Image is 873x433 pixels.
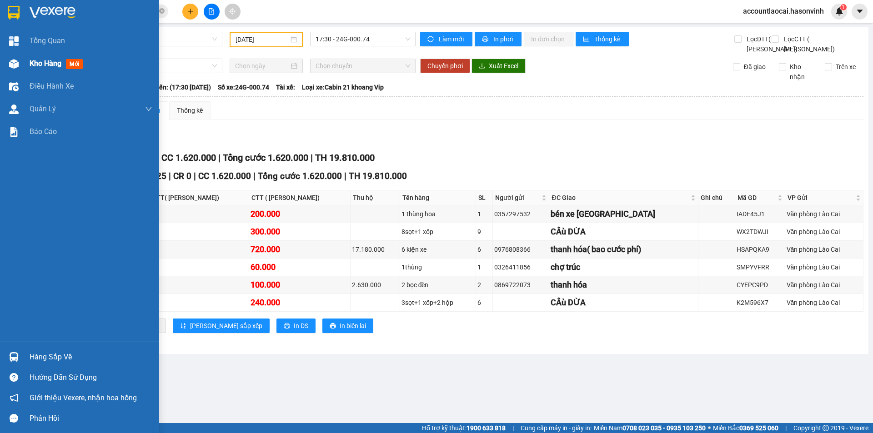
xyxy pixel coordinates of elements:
span: Người gửi [495,193,540,203]
div: CYEPC9PD [737,280,783,290]
button: downloadXuất Excel [472,59,526,73]
button: bar-chartThống kê [576,32,629,46]
span: plus [187,8,194,15]
span: | [253,171,256,181]
button: Chuyển phơi [420,59,470,73]
span: | [344,171,346,181]
span: printer [330,323,336,330]
div: 0976808366 [494,244,547,254]
input: Chọn ngày [235,61,289,71]
img: warehouse-icon [9,105,19,114]
span: Điều hành xe [30,80,74,92]
span: In DS [294,321,308,331]
span: Làm mới [439,34,465,44]
span: | [785,423,787,433]
div: 0357297532 [494,209,547,219]
td: Văn phòng Lào Cai [785,241,863,259]
span: mới [66,59,83,69]
span: close-circle [159,8,165,14]
span: Tổng cước 1.620.000 [223,152,308,163]
div: thanh hóa( bao cước phí) [551,243,696,256]
div: Hướng dẫn sử dụng [30,371,152,384]
th: DTT( [PERSON_NAME]) [150,190,249,205]
div: 6 [477,298,491,308]
div: Hàng sắp về [30,350,152,364]
div: 100.000 [251,279,348,291]
div: CÂù DỪA [551,225,696,238]
strong: 0708 023 035 - 0935 103 250 [622,424,706,432]
span: 1 [842,4,845,10]
div: K2M596X7 [737,298,783,308]
td: Văn phòng Lào Cai [785,276,863,294]
div: 1 [477,209,491,219]
button: printerIn DS [276,319,316,333]
span: Xuất Excel [489,61,518,71]
span: Giới thiệu Vexere, nhận hoa hồng [30,392,137,403]
div: WX2TDWJI [737,227,783,237]
img: logo-vxr [8,6,20,20]
th: Tên hàng [400,190,476,205]
span: question-circle [10,373,18,382]
span: | [169,171,171,181]
td: SMPYVFRR [735,259,785,276]
div: bén xe [GEOGRAPHIC_DATA] [551,208,696,220]
span: Tổng cước 1.620.000 [258,171,342,181]
span: In biên lai [340,321,366,331]
span: Cung cấp máy in - giấy in: [521,423,592,433]
span: down [145,105,152,113]
span: ĐC Giao [552,193,688,203]
button: caret-down [852,4,868,20]
span: Lọc DTT( [PERSON_NAME]) [743,34,799,54]
div: IADE45J1 [737,209,783,219]
span: Chọn chuyến [316,59,410,73]
span: notification [10,393,18,402]
img: warehouse-icon [9,352,19,362]
span: Kho nhận [786,62,818,82]
div: Văn phòng Lào Cai [787,280,862,290]
div: 9 [477,227,491,237]
span: 17:30 - 24G-000.74 [316,32,410,46]
span: Miền Bắc [713,423,778,433]
div: Văn phòng Lào Cai [787,227,862,237]
div: 60.000 [251,261,348,274]
th: Ghi chú [698,190,736,205]
span: Tổng Quan [30,35,65,46]
span: [PERSON_NAME] sắp xếp [190,321,262,331]
div: Văn phòng Lào Cai [787,262,862,272]
th: SL [476,190,493,205]
div: Văn phòng Lào Cai [787,209,862,219]
button: plus [182,4,198,20]
span: Loại xe: Cabin 21 khoang Vip [302,82,384,92]
div: 6 [477,244,491,254]
div: 2.630.000 [352,280,398,290]
td: HSAPQKA9 [735,241,785,259]
span: In phơi [493,34,514,44]
img: warehouse-icon [9,82,19,91]
td: Văn phòng Lào Cai [785,294,863,312]
button: aim [225,4,241,20]
div: 0869722073 [494,280,547,290]
button: file-add [204,4,220,20]
td: Văn phòng Lào Cai [785,259,863,276]
input: 11/08/2025 [236,35,289,45]
img: solution-icon [9,127,19,137]
button: printerIn biên lai [322,319,373,333]
div: Văn phòng Lào Cai [787,298,862,308]
div: 1 thùng hoa [401,209,474,219]
div: chợ trúc [551,261,696,274]
span: Lọc CTT ( [PERSON_NAME]) [780,34,836,54]
span: close-circle [159,7,165,16]
td: K2M596X7 [735,294,785,312]
span: message [10,414,18,423]
td: Văn phòng Lào Cai [785,205,863,223]
span: copyright [823,425,829,431]
span: bar-chart [583,36,591,43]
div: Thống kê [177,105,203,115]
td: Văn phòng Lào Cai [785,223,863,241]
span: CR 0 [173,171,191,181]
span: ⚪️ [708,426,711,430]
div: 720.000 [251,243,348,256]
td: CYEPC9PD [735,276,785,294]
div: Phản hồi [30,412,152,425]
span: Báo cáo [30,126,57,137]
